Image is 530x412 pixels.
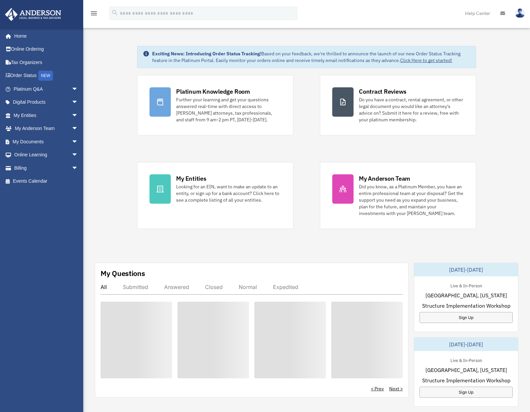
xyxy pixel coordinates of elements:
[425,366,507,374] span: [GEOGRAPHIC_DATA], [US_STATE]
[5,161,88,175] a: Billingarrow_drop_down
[425,291,507,299] span: [GEOGRAPHIC_DATA], [US_STATE]
[5,148,88,162] a: Online Learningarrow_drop_down
[101,268,145,278] div: My Questions
[320,75,476,135] a: Contract Reviews Do you have a contract, rental agreement, or other legal document you would like...
[239,284,257,290] div: Normal
[152,50,470,64] div: Based on your feedback, we're thrilled to announce the launch of our new Order Status Tracking fe...
[515,8,525,18] img: User Pic
[72,96,85,109] span: arrow_drop_down
[389,385,403,392] a: Next >
[400,57,452,63] a: Click Here to get started!
[72,135,85,149] span: arrow_drop_down
[359,183,464,217] div: Did you know, as a Platinum Member, you have an entire professional team at your disposal? Get th...
[123,284,148,290] div: Submitted
[414,263,518,276] div: [DATE]-[DATE]
[422,376,510,384] span: Structure Implementation Workshop
[176,96,281,123] div: Further your learning and get your questions answered real-time with direct access to [PERSON_NAM...
[72,122,85,136] span: arrow_drop_down
[5,96,88,109] a: Digital Productsarrow_drop_down
[5,122,88,135] a: My Anderson Teamarrow_drop_down
[359,174,410,183] div: My Anderson Team
[90,9,98,17] i: menu
[111,9,119,16] i: search
[422,302,510,310] span: Structure Implementation Workshop
[137,162,293,229] a: My Entities Looking for an EIN, want to make an update to an entity, or sign up for a bank accoun...
[205,284,223,290] div: Closed
[5,29,85,43] a: Home
[90,12,98,17] a: menu
[72,161,85,175] span: arrow_drop_down
[5,56,88,69] a: Tax Organizers
[445,356,487,363] div: Live & In-Person
[5,69,88,83] a: Order StatusNEW
[164,284,189,290] div: Answered
[273,284,298,290] div: Expedited
[176,87,250,96] div: Platinum Knowledge Room
[5,82,88,96] a: Platinum Q&Aarrow_drop_down
[137,75,293,135] a: Platinum Knowledge Room Further your learning and get your questions answered real-time with dire...
[176,183,281,203] div: Looking for an EIN, want to make an update to an entity, or sign up for a bank account? Click her...
[152,51,261,57] strong: Exciting News: Introducing Order Status Tracking!
[359,96,464,123] div: Do you have a contract, rental agreement, or other legal document you would like an attorney's ad...
[101,284,107,290] div: All
[419,312,513,323] a: Sign Up
[5,43,88,56] a: Online Ordering
[414,338,518,351] div: [DATE]-[DATE]
[445,282,487,289] div: Live & In-Person
[419,387,513,398] a: Sign Up
[72,82,85,96] span: arrow_drop_down
[72,148,85,162] span: arrow_drop_down
[5,175,88,188] a: Events Calendar
[371,385,384,392] a: < Prev
[5,135,88,148] a: My Documentsarrow_drop_down
[5,109,88,122] a: My Entitiesarrow_drop_down
[320,162,476,229] a: My Anderson Team Did you know, as a Platinum Member, you have an entire professional team at your...
[38,71,53,81] div: NEW
[3,8,63,21] img: Anderson Advisors Platinum Portal
[176,174,206,183] div: My Entities
[72,109,85,122] span: arrow_drop_down
[359,87,406,96] div: Contract Reviews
